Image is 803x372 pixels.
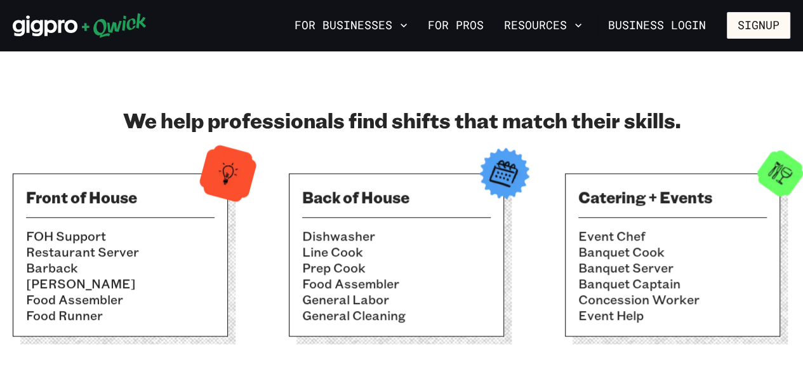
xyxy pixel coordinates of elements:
[578,228,767,244] li: Event Chef
[302,228,491,244] li: Dishwasher
[597,12,717,39] a: Business Login
[26,260,215,276] li: Barback
[302,307,491,323] li: General Cleaning
[26,276,215,291] li: [PERSON_NAME]
[727,12,790,39] button: Signup
[26,244,215,260] li: Restaurant Server
[578,187,767,207] h3: Catering + Events
[302,260,491,276] li: Prep Cook
[302,276,491,291] li: Food Assembler
[578,291,767,307] li: Concession Worker
[423,15,489,36] a: For Pros
[26,291,215,307] li: Food Assembler
[302,187,491,207] h3: Back of House
[499,15,587,36] button: Resources
[13,107,790,133] h2: We help professionals find shifts that match their skills.
[302,244,491,260] li: Line Cook
[578,260,767,276] li: Banquet Server
[26,307,215,323] li: Food Runner
[289,15,413,36] button: For Businesses
[578,244,767,260] li: Banquet Cook
[578,276,767,291] li: Banquet Captain
[26,187,215,207] h3: Front of House
[26,228,215,244] li: FOH Support
[302,291,491,307] li: General Labor
[578,307,767,323] li: Event Help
